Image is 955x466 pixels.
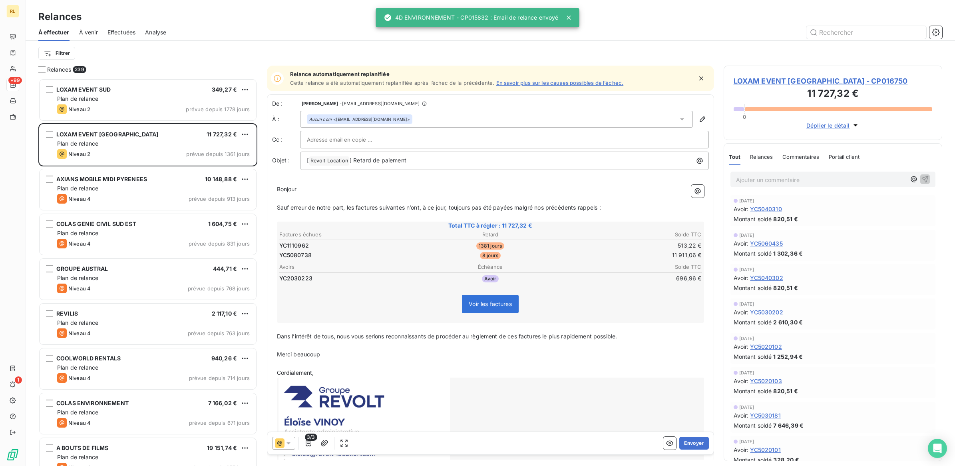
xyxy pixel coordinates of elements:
input: Adresse email en copie ... [307,134,393,146]
button: Déplier le détail [804,121,862,130]
span: YC5020101 [750,446,780,454]
span: Avoir : [734,446,749,454]
span: prévue depuis 1778 jours [186,106,250,112]
span: Sauf erreur de notre part, les factures suivantes n’ont, à ce jour, toujours pas été payées malgr... [277,204,601,211]
td: YC2030223 [279,274,420,283]
span: [DATE] [739,336,754,341]
span: Total TTC à régler : 11 727,32 € [278,222,703,230]
td: 11 911,06 € [561,251,702,260]
button: Envoyer [679,437,708,450]
span: prévue depuis 763 jours [188,330,250,336]
span: Avoir : [734,274,749,282]
span: Portail client [829,154,859,160]
div: grid [38,78,257,466]
span: +99 [8,77,22,84]
div: 4D ENVIRONNEMENT - CP015832 : Email de relance envoyé [384,10,559,25]
span: Bonjour [277,186,297,192]
span: 2 610,30 € [773,318,803,326]
span: Montant soldé [734,318,772,326]
span: GROUPE AUSTRAL [56,265,108,272]
th: Avoirs [279,263,420,271]
span: LOXAM EVENT [GEOGRAPHIC_DATA] [56,131,158,138]
label: À : [272,115,300,123]
span: REVILIS [56,310,78,317]
span: Niveau 4 [68,285,91,292]
span: Montant soldé [734,284,772,292]
a: En savoir plus sur les causes possibles de l’échec. [496,80,624,86]
span: 10 148,88 € [205,176,237,182]
td: 513,22 € [561,241,702,250]
span: YC5020102 [750,342,782,351]
span: À effectuer [38,28,70,36]
input: Rechercher [806,26,926,39]
span: prévue depuis 671 jours [189,420,250,426]
span: Plan de relance [57,274,98,281]
span: Avoir [482,275,499,282]
span: 19 151,74 € [207,444,237,451]
span: Niveau 4 [68,420,91,426]
span: 11 727,32 € [207,131,237,138]
span: prévue depuis 831 jours [189,240,250,247]
span: 940,26 € [211,355,237,362]
div: Open Intercom Messenger [928,439,947,458]
span: Commentaires [782,154,819,160]
span: Avoir : [734,411,749,420]
span: 349,27 € [212,86,237,93]
span: 8 jours [480,252,501,259]
span: 3/3 [305,434,317,441]
span: De : [272,100,300,108]
th: Solde TTC [561,263,702,271]
h3: 11 727,32 € [734,86,933,102]
span: 1 302,36 € [773,249,803,258]
span: 2 117,10 € [212,310,237,317]
span: [ [307,157,309,164]
th: Retard [420,230,561,239]
span: 1 604,75 € [208,220,237,227]
span: prévue depuis 913 jours [189,196,250,202]
span: Avoir : [734,239,749,248]
span: Plan de relance [57,185,98,192]
span: Avoir : [734,205,749,213]
span: LOXAM EVENT [GEOGRAPHIC_DATA] - CP016750 [734,76,933,86]
span: [DATE] [739,370,754,375]
span: YC5030202 [750,308,783,316]
span: Plan de relance [57,364,98,371]
span: Plan de relance [57,319,98,326]
span: 820,51 € [773,387,798,395]
span: Montant soldé [734,456,772,464]
span: prévue depuis 1361 jours [186,151,250,157]
span: Analyse [145,28,166,36]
span: 239 [73,66,86,73]
span: LOXAM EVENT SUD [56,86,111,93]
h3: Relances [38,10,82,24]
label: Cc : [272,136,300,144]
span: YC5030181 [750,411,780,420]
span: [DATE] [739,233,754,238]
span: YC5080738 [279,251,312,259]
span: Plan de relance [57,95,98,102]
em: Aucun nom [309,116,332,122]
span: Relances [750,154,773,160]
span: prévue depuis 768 jours [188,285,250,292]
span: Plan de relance [57,140,98,147]
div: RL [6,5,19,18]
span: Niveau 4 [68,196,91,202]
span: COOLWORLD RENTALS [56,355,121,362]
span: Plan de relance [57,409,98,416]
span: Objet : [272,157,290,164]
span: - [EMAIL_ADDRESS][DOMAIN_NAME] [340,101,419,106]
span: [DATE] [739,405,754,410]
span: 0 [743,114,746,120]
span: Avoir : [734,308,749,316]
span: [DATE] [739,439,754,444]
span: Dans l’intérêt de tous, nous vous serions reconnaissants de procéder au règlement de ces factures... [277,333,617,340]
span: YC5040302 [750,274,783,282]
span: YC5020103 [750,377,782,385]
span: Niveau 4 [68,330,91,336]
div: <[EMAIL_ADDRESS][DOMAIN_NAME]> [309,116,410,122]
span: prévue depuis 714 jours [189,375,250,381]
span: Avoir : [734,342,749,351]
span: ] Retard de paiement [350,157,406,164]
span: 328,20 € [773,456,799,464]
span: 7 166,02 € [208,400,237,406]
